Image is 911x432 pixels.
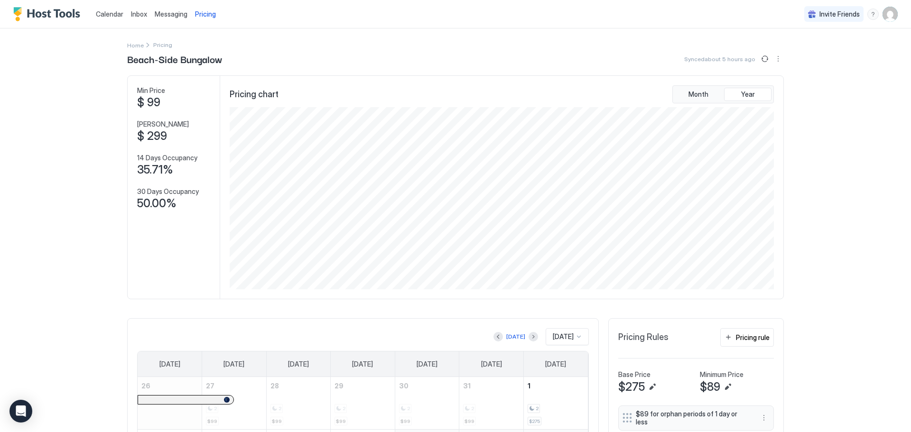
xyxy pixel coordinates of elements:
[417,360,437,368] span: [DATE]
[138,377,202,395] a: October 26, 2025
[493,332,503,341] button: Previous month
[137,120,189,129] span: [PERSON_NAME]
[150,351,190,377] a: Sunday
[331,377,395,395] a: October 29, 2025
[407,351,447,377] a: Thursday
[758,412,770,423] div: menu
[758,412,770,423] button: More options
[131,10,147,18] span: Inbox
[137,86,165,95] span: Min Price
[720,328,774,347] button: Pricing rule
[137,163,173,177] span: 35.71%
[459,377,523,395] a: October 31, 2025
[528,382,530,390] span: 1
[618,380,645,394] span: $275
[137,154,197,162] span: 14 Days Occupancy
[506,332,525,341] div: [DATE]
[395,377,459,430] td: October 30, 2025
[335,382,344,390] span: 29
[867,9,879,20] div: menu
[96,10,123,18] span: Calendar
[155,10,187,18] span: Messaging
[724,88,772,101] button: Year
[772,53,784,64] div: menu
[137,95,160,110] span: $ 99
[202,377,267,430] td: October 27, 2025
[536,351,576,377] a: Saturday
[505,331,527,342] button: [DATE]
[395,377,459,395] a: October 30, 2025
[138,377,202,430] td: October 26, 2025
[127,40,144,50] a: Home
[459,377,524,430] td: October 31, 2025
[127,42,144,49] span: Home
[772,53,784,64] button: More options
[675,88,722,101] button: Month
[399,382,409,390] span: 30
[352,360,373,368] span: [DATE]
[202,377,266,395] a: October 27, 2025
[618,332,669,343] span: Pricing Rules
[141,382,150,390] span: 26
[883,7,898,22] div: User profile
[96,9,123,19] a: Calendar
[155,9,187,19] a: Messaging
[270,382,279,390] span: 28
[159,360,180,368] span: [DATE]
[545,360,566,368] span: [DATE]
[529,418,540,424] span: $275
[722,381,734,393] button: Edit
[131,9,147,19] a: Inbox
[214,351,254,377] a: Monday
[137,196,177,211] span: 50.00%
[343,351,382,377] a: Wednesday
[195,10,216,18] span: Pricing
[9,400,32,423] div: Open Intercom Messenger
[672,85,774,103] div: tab-group
[230,89,279,100] span: Pricing chart
[331,377,395,430] td: October 29, 2025
[223,360,244,368] span: [DATE]
[472,351,511,377] a: Friday
[553,332,574,341] span: [DATE]
[127,52,222,66] span: Beach-Side Bungalow
[688,90,708,99] span: Month
[288,360,309,368] span: [DATE]
[137,187,199,196] span: 30 Days Occupancy
[618,405,774,431] div: $89 for orphan periods of 1 day or less menu
[206,382,214,390] span: 27
[279,351,318,377] a: Tuesday
[636,410,749,426] span: $89 for orphan periods of 1 day or less
[13,7,84,21] a: Host Tools Logo
[524,377,588,395] a: November 1, 2025
[736,332,770,342] div: Pricing rule
[759,53,771,64] button: Sync prices
[700,380,720,394] span: $89
[741,90,755,99] span: Year
[647,381,658,393] button: Edit
[536,405,539,412] span: 2
[153,41,172,48] span: Breadcrumb
[523,377,588,430] td: November 1, 2025
[481,360,502,368] span: [DATE]
[267,377,331,395] a: October 28, 2025
[127,40,144,50] div: Breadcrumb
[618,370,651,379] span: Base Price
[529,332,538,341] button: Next month
[266,377,331,430] td: October 28, 2025
[700,370,744,379] span: Minimum Price
[684,55,755,63] span: Synced about 5 hours ago
[463,382,471,390] span: 31
[819,10,860,18] span: Invite Friends
[137,129,167,143] span: $ 299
